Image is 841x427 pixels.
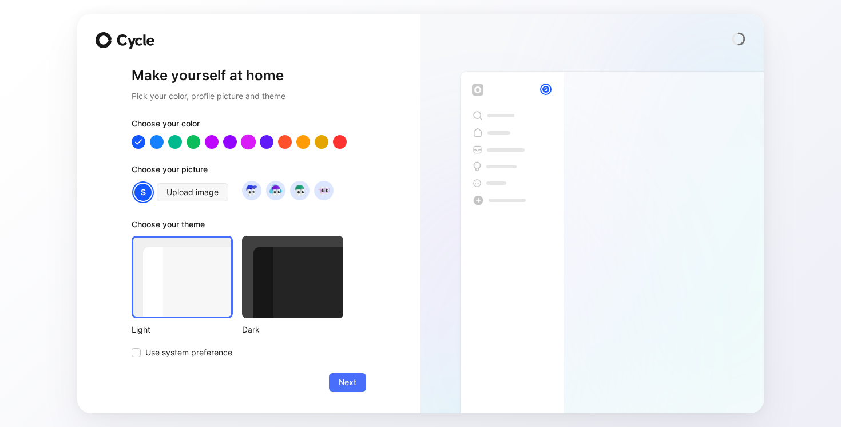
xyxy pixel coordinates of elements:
img: avatar [316,183,331,198]
div: S [133,183,153,202]
div: Choose your color [132,117,366,135]
button: Upload image [157,183,228,201]
div: S [541,85,550,94]
h2: Pick your color, profile picture and theme [132,89,366,103]
img: avatar [292,183,307,198]
img: avatar [244,183,259,198]
div: Light [132,323,233,337]
span: Next [339,375,356,389]
span: Upload image [166,185,219,199]
div: Choose your theme [132,218,343,236]
div: Choose your picture [132,163,366,181]
h1: Make yourself at home [132,66,366,85]
div: Dark [242,323,343,337]
img: workspace-default-logo-wX5zAyuM.png [472,84,483,96]
span: Use system preference [145,346,232,359]
img: avatar [268,183,283,198]
button: Next [329,373,366,392]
